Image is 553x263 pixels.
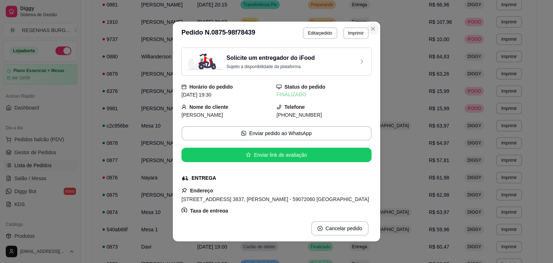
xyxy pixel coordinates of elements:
span: star [246,152,251,157]
strong: Taxa de entrega [190,208,228,214]
span: phone [276,104,282,110]
span: [DATE] 19:30 [181,92,211,98]
span: whats-app [241,131,246,136]
strong: Endereço [190,188,213,193]
button: starEnviar link de avaliação [181,148,372,162]
button: close-circleCancelar pedido [311,221,369,236]
button: Imprimir [343,27,369,39]
span: pushpin [181,187,187,193]
span: [PERSON_NAME] [181,112,223,118]
h3: Pedido N. 0875-98f78439 [181,27,255,39]
strong: Telefone [284,104,305,110]
p: Sujeito a disponibilidade da plataforma [226,64,315,70]
span: [STREET_ADDRESS] 3837, [PERSON_NAME] - 59072060 [GEOGRAPHIC_DATA] [181,196,369,202]
button: whats-appEnviar pedido ao WhatsApp [181,126,372,141]
button: Close [367,23,379,35]
strong: Nome do cliente [189,104,228,110]
div: ENTREGA [192,174,216,182]
span: user [181,104,186,110]
div: FINALIZADO [276,91,372,98]
h3: Solicite um entregador do iFood [226,54,315,62]
strong: Status do pedido [284,84,325,90]
strong: Horário do pedido [189,84,233,90]
button: Editarpedido [303,27,337,39]
span: close-circle [318,226,323,231]
img: delivery-image [188,54,224,70]
span: desktop [276,84,282,89]
span: calendar [181,84,186,89]
span: dollar [181,208,187,213]
span: [PHONE_NUMBER] [276,112,322,118]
